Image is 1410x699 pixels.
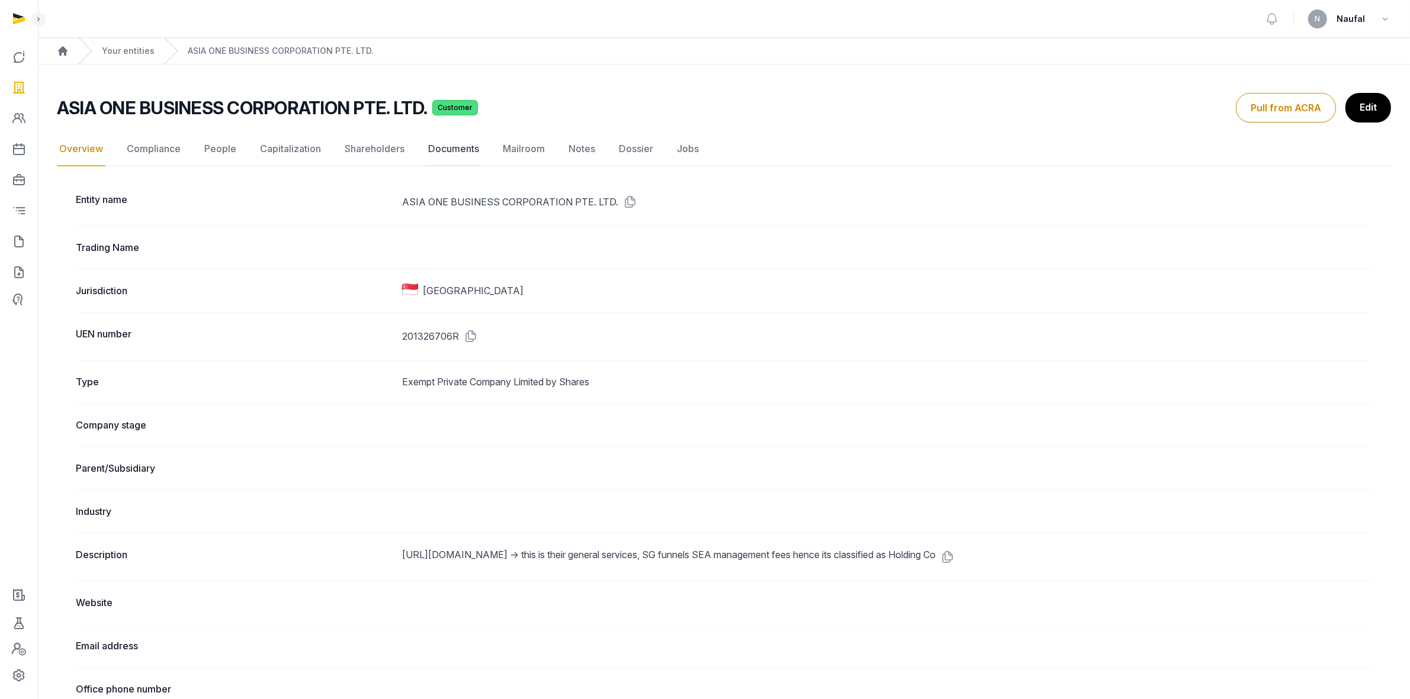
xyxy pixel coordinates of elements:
a: Notes [566,132,598,166]
span: Naufal [1337,12,1365,26]
dt: Description [76,547,393,566]
a: Jobs [675,132,701,166]
dt: Parent/Subsidiary [76,461,393,475]
dt: Jurisdiction [76,284,393,298]
a: ASIA ONE BUSINESS CORPORATION PTE. LTD. [188,45,374,57]
dt: Entity name [76,192,393,211]
dt: Company stage [76,418,393,432]
a: Shareholders [342,132,407,166]
dt: Office phone number [76,682,393,696]
a: Capitalization [258,132,323,166]
h2: ASIA ONE BUSINESS CORPORATION PTE. LTD. [57,97,428,118]
a: Your entities [102,45,155,57]
dd: [URL][DOMAIN_NAME] -> this is their general services, SG funnels SEA management fees hence its cl... [402,547,1372,566]
dt: Email address [76,639,393,653]
nav: Tabs [57,132,1391,166]
dt: UEN number [76,327,393,346]
dt: Type [76,375,393,389]
span: Customer [432,100,478,115]
nav: Breadcrumb [38,38,1410,65]
button: N [1308,9,1327,28]
dt: Website [76,595,393,610]
span: N [1315,15,1321,22]
a: Mailroom [500,132,547,166]
span: [GEOGRAPHIC_DATA] [423,284,523,298]
a: Overview [57,132,105,166]
a: Edit [1345,93,1391,123]
a: Documents [426,132,481,166]
dd: 201326706R [402,327,1372,346]
dt: Industry [76,504,393,518]
a: People [202,132,239,166]
a: Dossier [616,132,656,166]
dd: ASIA ONE BUSINESS CORPORATION PTE. LTD. [402,192,1372,211]
dd: Exempt Private Company Limited by Shares [402,375,1372,389]
dt: Trading Name [76,240,393,255]
button: Pull from ACRA [1236,93,1336,123]
a: Compliance [124,132,183,166]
